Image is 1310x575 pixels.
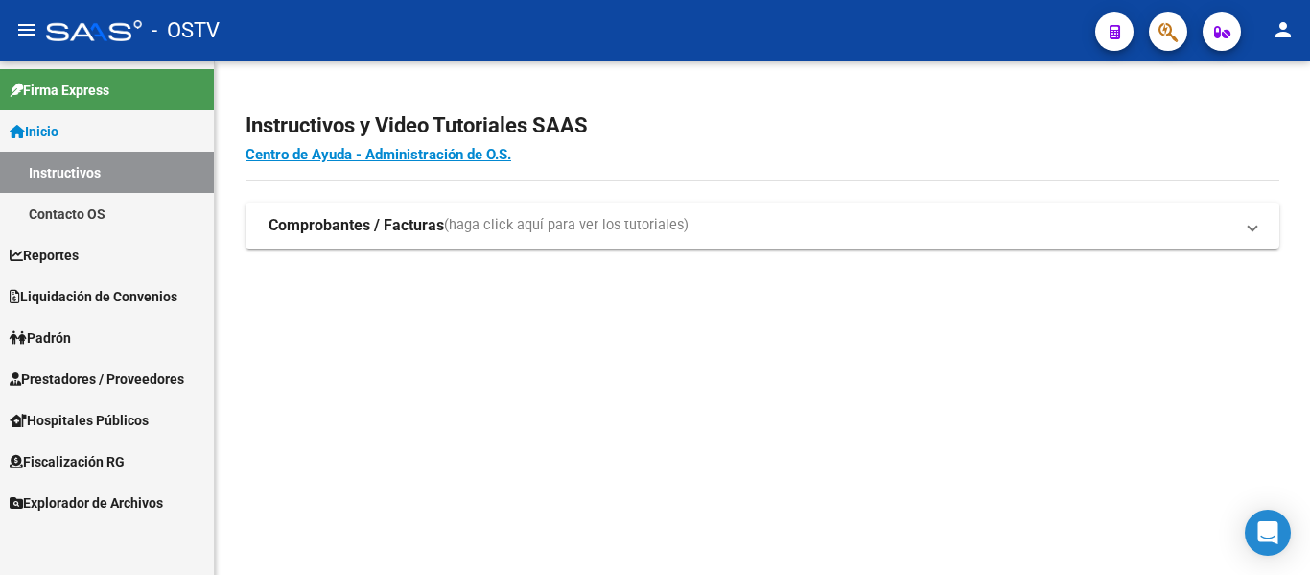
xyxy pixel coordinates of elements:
span: Explorador de Archivos [10,492,163,514]
mat-expansion-panel-header: Comprobantes / Facturas(haga click aquí para ver los tutoriales) [246,203,1279,249]
a: Centro de Ayuda - Administración de O.S. [246,146,511,163]
span: Inicio [10,121,58,142]
span: Reportes [10,245,79,266]
mat-icon: menu [15,18,38,41]
span: Liquidación de Convenios [10,286,177,307]
span: Fiscalización RG [10,451,125,472]
span: Padrón [10,327,71,348]
mat-icon: person [1272,18,1295,41]
span: - OSTV [152,10,220,52]
span: Prestadores / Proveedores [10,369,184,390]
span: (haga click aquí para ver los tutoriales) [444,215,689,236]
span: Hospitales Públicos [10,410,149,431]
span: Firma Express [10,80,109,101]
div: Open Intercom Messenger [1245,510,1291,556]
h2: Instructivos y Video Tutoriales SAAS [246,108,1279,144]
strong: Comprobantes / Facturas [269,215,444,236]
